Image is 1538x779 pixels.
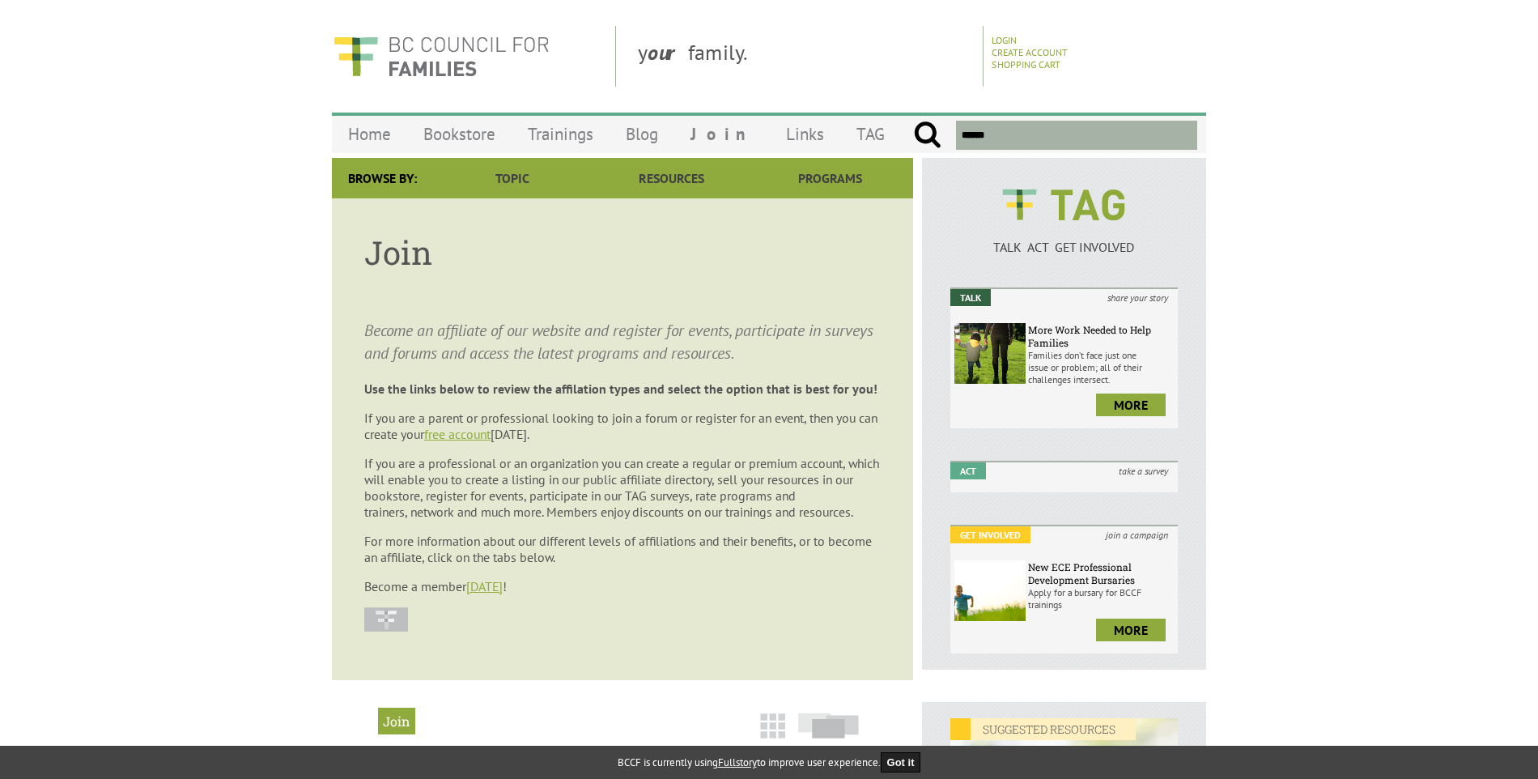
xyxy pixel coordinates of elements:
[466,578,503,594] a: [DATE]
[1028,560,1174,586] h6: New ECE Professional Development Bursaries
[950,526,1030,543] em: Get Involved
[1028,586,1174,611] p: Apply for a bursary for BCCF trainings
[332,115,407,153] a: Home
[1096,394,1166,416] a: more
[332,158,433,198] div: Browse By:
[950,289,991,306] em: Talk
[760,713,785,739] img: grid-icon.png
[992,58,1060,70] a: Shopping Cart
[364,410,881,442] p: If you are a parent or professional looking to join a forum or register for an event, then you ca...
[407,115,512,153] a: Bookstore
[364,533,881,565] p: For more information about our different levels of affiliations and their benefits, or to become ...
[1096,526,1178,543] i: join a campaign
[992,46,1068,58] a: Create Account
[364,231,881,274] h1: Join
[950,740,1178,773] h6: Nobody's Perfect Fact Sheets
[1096,619,1166,641] a: more
[610,115,674,153] a: Blog
[1028,349,1174,385] p: Families don’t face just one issue or problem; all of their challenges intersect.
[991,174,1137,236] img: BCCF's TAG Logo
[992,34,1017,46] a: Login
[950,462,986,479] em: Act
[718,756,757,769] a: Fullstory
[1028,323,1174,349] h6: More Work Needed to Help Families
[1109,462,1178,479] i: take a survey
[751,158,910,198] a: Programs
[770,115,840,153] a: Links
[424,426,491,442] a: free account
[364,381,877,397] strong: Use the links below to review the affilation types and select the option that is best for you!
[332,26,550,87] img: BC Council for FAMILIES
[512,115,610,153] a: Trainings
[674,115,770,153] a: Join
[364,455,879,520] span: If you are a professional or an organization you can create a regular or premium account, which w...
[793,721,864,747] a: Slide View
[364,319,881,364] p: Become an affiliate of our website and register for events, participate in surveys and forums and...
[433,158,592,198] a: Topic
[950,718,1136,740] em: SUGGESTED RESOURCES
[950,223,1178,255] a: TALK ACT GET INVOLVED
[755,721,790,747] a: Grid View
[950,239,1178,255] p: TALK ACT GET INVOLVED
[625,26,984,87] div: y family.
[881,752,921,773] button: Got it
[840,115,901,153] a: TAG
[798,713,859,739] img: slide-icon.png
[364,578,881,594] p: Become a member !
[913,121,941,150] input: Submit
[1098,289,1178,306] i: share your story
[648,39,688,66] strong: our
[592,158,750,198] a: Resources
[378,708,415,734] h2: Join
